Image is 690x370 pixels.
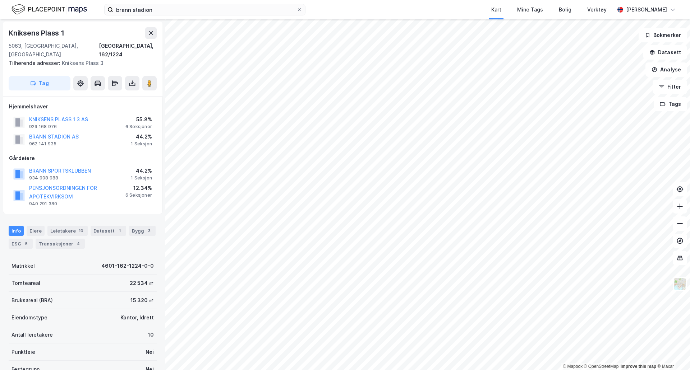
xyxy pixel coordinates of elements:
[11,313,47,322] div: Eiendomstype
[11,262,35,270] div: Matrikkel
[120,313,154,322] div: Kontor, Idrett
[673,277,687,291] img: Z
[131,167,152,175] div: 44.2%
[77,227,85,234] div: 10
[125,184,152,192] div: 12.34%
[517,5,543,14] div: Mine Tags
[643,45,687,60] button: Datasett
[75,240,82,247] div: 4
[9,76,70,90] button: Tag
[587,5,607,14] div: Verktøy
[9,226,24,236] div: Info
[639,28,687,42] button: Bokmerker
[113,4,296,15] input: Søk på adresse, matrikkel, gårdeiere, leietakere eller personer
[146,227,153,234] div: 3
[23,240,30,247] div: 5
[29,175,58,181] div: 934 908 988
[11,3,87,16] img: logo.f888ab2527a4732fd821a326f86c7f29.svg
[9,27,66,39] div: Kniksens Plass 1
[645,62,687,77] button: Analyse
[125,115,152,124] div: 55.8%
[9,42,99,59] div: 5063, [GEOGRAPHIC_DATA], [GEOGRAPHIC_DATA]
[125,192,152,198] div: 6 Seksjoner
[29,201,57,207] div: 940 291 380
[131,175,152,181] div: 1 Seksjon
[9,60,62,66] span: Tilhørende adresser:
[11,331,53,339] div: Antall leietakere
[131,141,152,147] div: 1 Seksjon
[130,296,154,305] div: 15 320 ㎡
[563,364,583,369] a: Mapbox
[36,239,85,249] div: Transaksjoner
[101,262,154,270] div: 4601-162-1224-0-0
[654,336,690,370] div: Kontrollprogram for chat
[148,331,154,339] div: 10
[91,226,126,236] div: Datasett
[11,348,35,356] div: Punktleie
[47,226,88,236] div: Leietakere
[653,80,687,94] button: Filter
[11,279,40,287] div: Tomteareal
[9,154,156,163] div: Gårdeiere
[654,97,687,111] button: Tags
[29,124,57,130] div: 929 168 976
[27,226,45,236] div: Eiere
[621,364,656,369] a: Improve this map
[9,239,33,249] div: ESG
[116,227,123,234] div: 1
[584,364,619,369] a: OpenStreetMap
[559,5,571,14] div: Bolig
[125,124,152,130] div: 6 Seksjoner
[131,132,152,141] div: 44.2%
[130,279,154,287] div: 22 534 ㎡
[129,226,156,236] div: Bygg
[626,5,667,14] div: [PERSON_NAME]
[146,348,154,356] div: Nei
[11,296,53,305] div: Bruksareal (BRA)
[654,336,690,370] iframe: Chat Widget
[29,141,56,147] div: 962 141 935
[99,42,157,59] div: [GEOGRAPHIC_DATA], 162/1224
[9,59,151,67] div: Kniksens Plass 3
[9,102,156,111] div: Hjemmelshaver
[491,5,501,14] div: Kart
